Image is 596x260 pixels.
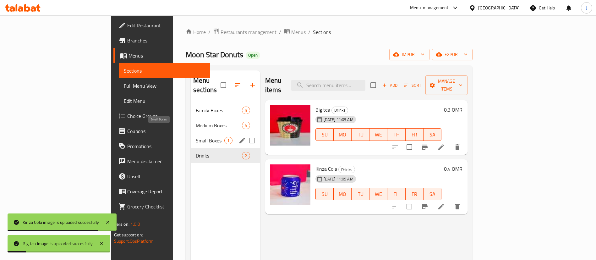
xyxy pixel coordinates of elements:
span: Small Boxes [196,137,224,144]
button: WE [369,188,387,200]
span: Drinks [332,107,348,114]
span: SU [318,130,331,139]
span: export [437,51,468,58]
button: SU [315,188,334,200]
span: 1.0.0 [130,220,140,228]
span: Edit Restaurant [127,22,205,29]
span: Sections [124,67,205,75]
a: Branches [113,33,211,48]
span: J [586,4,587,11]
button: edit [238,136,247,145]
span: Drinks [339,166,355,173]
a: Edit Restaurant [113,18,211,33]
a: Grocery Checklist [113,199,211,214]
a: Menu disclaimer [113,154,211,169]
button: TU [352,128,369,141]
span: TU [354,190,367,199]
span: Select section [367,79,380,92]
div: [GEOGRAPHIC_DATA] [478,4,520,11]
button: MO [334,188,352,200]
span: Upsell [127,173,205,180]
div: Drinks2 [191,148,260,163]
span: Grocery Checklist [127,203,205,210]
button: FR [406,188,424,200]
img: Big tea [270,105,310,146]
span: Manage items [430,77,462,93]
span: Menus [128,52,205,59]
span: Edit Menu [124,97,205,105]
button: MO [334,128,352,141]
nav: Menu sections [191,100,260,166]
span: Select to update [403,200,416,213]
button: SA [424,128,441,141]
span: Sort items [400,80,425,90]
li: / [279,28,281,36]
span: 1 [225,138,232,144]
span: Add [381,82,398,89]
button: WE [369,128,387,141]
li: / [308,28,310,36]
span: WE [372,130,385,139]
a: Edit Menu [119,93,211,108]
span: Drinks [196,152,242,159]
span: TH [390,130,403,139]
div: Family Boxes5 [191,103,260,118]
span: Medium Boxes [196,122,242,129]
span: Moon Star Donuts [186,47,243,62]
nav: breadcrumb [186,28,473,36]
span: Menu disclaimer [127,158,205,165]
a: Edit menu item [437,143,445,151]
div: items [242,107,250,114]
span: [DATE] 11:09 AM [321,117,356,123]
button: delete [450,199,465,214]
button: TH [387,188,405,200]
div: items [224,137,232,144]
h6: 0.4 OMR [444,164,462,173]
span: FR [408,190,421,199]
span: TU [354,130,367,139]
button: Sort [402,80,423,90]
button: SU [315,128,334,141]
h6: 0.3 OMR [444,105,462,114]
button: Add [380,80,400,90]
a: Sections [119,63,211,78]
img: Kinza Cola [270,164,310,205]
span: Coupons [127,127,205,135]
a: Coverage Report [113,184,211,199]
span: import [394,51,424,58]
div: Kinza Cola image is uploaded succesfully [23,219,99,226]
span: Kinza Cola [315,164,337,174]
div: Family Boxes [196,107,242,114]
button: FR [406,128,424,141]
span: Version: [114,220,129,228]
a: Menus [284,28,306,36]
span: Full Menu View [124,82,205,90]
div: Open [246,52,260,59]
span: Big tea [315,105,330,114]
span: 4 [242,123,249,129]
span: Select all sections [217,79,230,92]
span: SU [318,190,331,199]
a: Promotions [113,139,211,154]
a: Menus [113,48,211,63]
span: [DATE] 11:09 AM [321,176,356,182]
button: Add section [245,78,260,93]
button: import [389,49,429,60]
span: Select to update [403,141,416,154]
span: MO [336,130,349,139]
a: Upsell [113,169,211,184]
a: Edit menu item [437,203,445,210]
div: Medium Boxes4 [191,118,260,133]
span: Branches [127,37,205,44]
div: items [242,122,250,129]
span: SA [426,190,439,199]
span: Coverage Report [127,188,205,195]
span: FR [408,130,421,139]
button: delete [450,140,465,155]
div: items [242,152,250,159]
span: Restaurants management [221,28,276,36]
button: Manage items [425,75,468,95]
a: Support.OpsPlatform [114,237,154,245]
